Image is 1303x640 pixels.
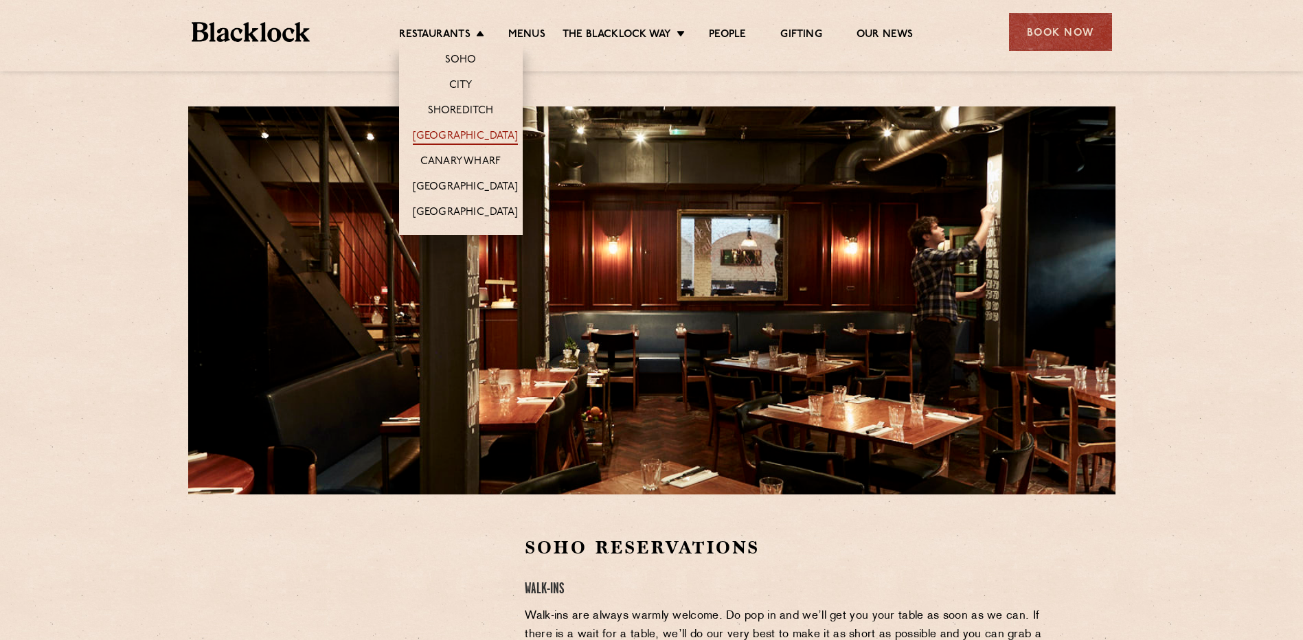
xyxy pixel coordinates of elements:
[525,580,1052,599] h4: Walk-Ins
[1009,13,1112,51] div: Book Now
[420,155,501,170] a: Canary Wharf
[525,536,1052,560] h2: Soho Reservations
[445,54,477,69] a: Soho
[413,181,518,196] a: [GEOGRAPHIC_DATA]
[563,28,671,43] a: The Blacklock Way
[508,28,545,43] a: Menus
[709,28,746,43] a: People
[428,104,494,119] a: Shoreditch
[857,28,914,43] a: Our News
[192,22,310,42] img: BL_Textured_Logo-footer-cropped.svg
[413,130,518,145] a: [GEOGRAPHIC_DATA]
[449,79,473,94] a: City
[780,28,822,43] a: Gifting
[399,28,471,43] a: Restaurants
[413,206,518,221] a: [GEOGRAPHIC_DATA]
